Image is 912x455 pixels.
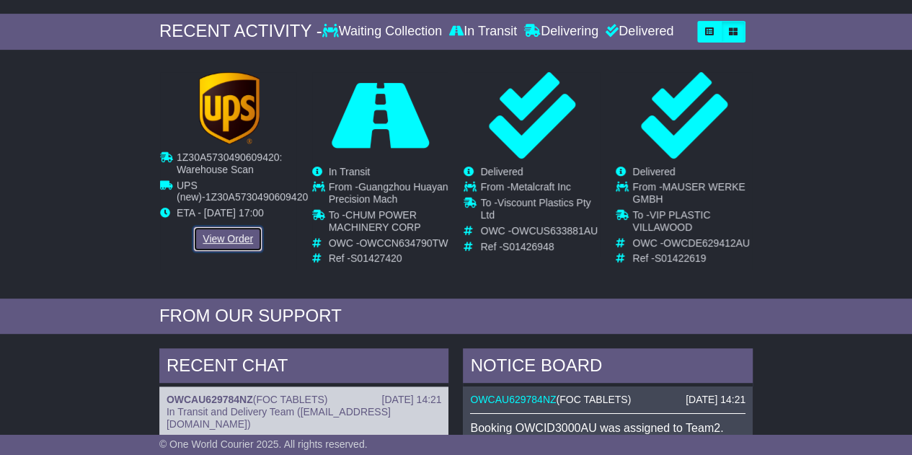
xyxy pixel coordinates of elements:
[663,237,750,249] span: OWCDE629412AU
[159,348,449,387] div: RECENT CHAT
[632,166,675,177] span: Delivered
[159,306,753,327] div: FROM OUR SUPPORT
[359,237,448,249] span: OWCCN634790TW
[510,181,571,193] span: Metalcraft Inc
[177,179,202,203] span: UPS (new)
[446,24,521,40] div: In Transit
[177,151,282,175] span: 1Z30A5730490609420: Warehouse Scan
[470,394,745,406] div: ( )
[381,394,441,406] div: [DATE] 14:21
[329,181,448,205] span: Guangzhou Huayan Precision Mach
[480,181,600,197] td: From -
[329,209,421,233] span: CHUM POWER MACHINERY CORP
[199,72,260,144] img: GetCarrierServiceLogo
[602,24,673,40] div: Delivered
[329,237,448,253] td: OWC -
[632,209,752,237] td: To -
[159,438,368,450] span: © One World Courier 2025. All rights reserved.
[632,181,752,209] td: From -
[350,252,402,264] span: S01427420
[329,252,448,265] td: Ref -
[329,209,448,237] td: To -
[256,394,324,405] span: FOC TABLETS
[632,252,752,265] td: Ref -
[322,24,446,40] div: Waiting Collection
[480,166,523,177] span: Delivered
[470,394,556,405] a: OWCAU629784NZ
[632,181,745,205] span: MAUSER WERKE GMBH
[632,209,710,233] span: VIP PLASTIC VILLAWOOD
[177,179,308,207] td: -
[480,197,600,225] td: To -
[167,394,253,405] a: OWCAU629784NZ
[480,197,590,221] span: Viscount Plastics Pty Ltd
[480,241,600,253] td: Ref -
[159,21,322,42] div: RECENT ACTIVITY -
[686,394,745,406] div: [DATE] 14:21
[511,225,598,237] span: OWCUS633881AU
[632,237,752,253] td: OWC -
[470,421,745,435] p: Booking OWCID3000AU was assigned to Team2.
[167,406,391,430] span: In Transit and Delivery Team ([EMAIL_ADDRESS][DOMAIN_NAME])
[480,225,600,241] td: OWC -
[503,241,554,252] span: S01426948
[193,226,262,252] a: View Order
[559,394,627,405] span: FOC TABLETS
[329,181,448,209] td: From -
[521,24,602,40] div: Delivering
[167,394,442,406] div: ( )
[205,191,308,203] span: 1Z30A5730490609420
[655,252,707,264] span: S01422619
[177,207,264,218] span: ETA - [DATE] 17:00
[463,348,753,387] div: NOTICE BOARD
[329,166,371,177] span: In Transit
